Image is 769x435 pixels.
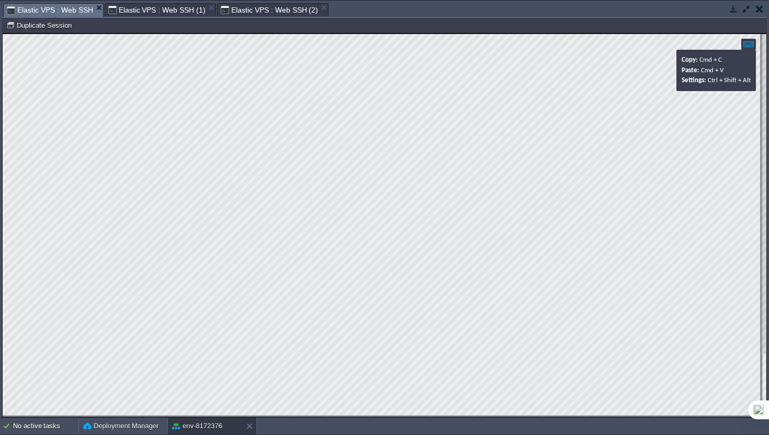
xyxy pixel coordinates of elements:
[679,34,697,40] span: Paste:
[705,43,748,50] span: Ctrl + Shift + Alt
[697,23,719,30] span: Cmd + C
[108,4,206,16] span: Elastic VPS : Web SSH (1)
[679,23,695,30] span: Copy:
[172,421,222,431] button: env-8172376
[6,20,75,30] button: Duplicate Session
[221,4,318,16] span: Elastic VPS : Web SSH (2)
[7,4,93,17] span: Elastic VPS : Web SSH
[679,43,704,50] span: Settings:
[13,418,78,434] div: No active tasks
[83,421,159,431] button: Deployment Manager
[698,34,721,40] span: Cmd + V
